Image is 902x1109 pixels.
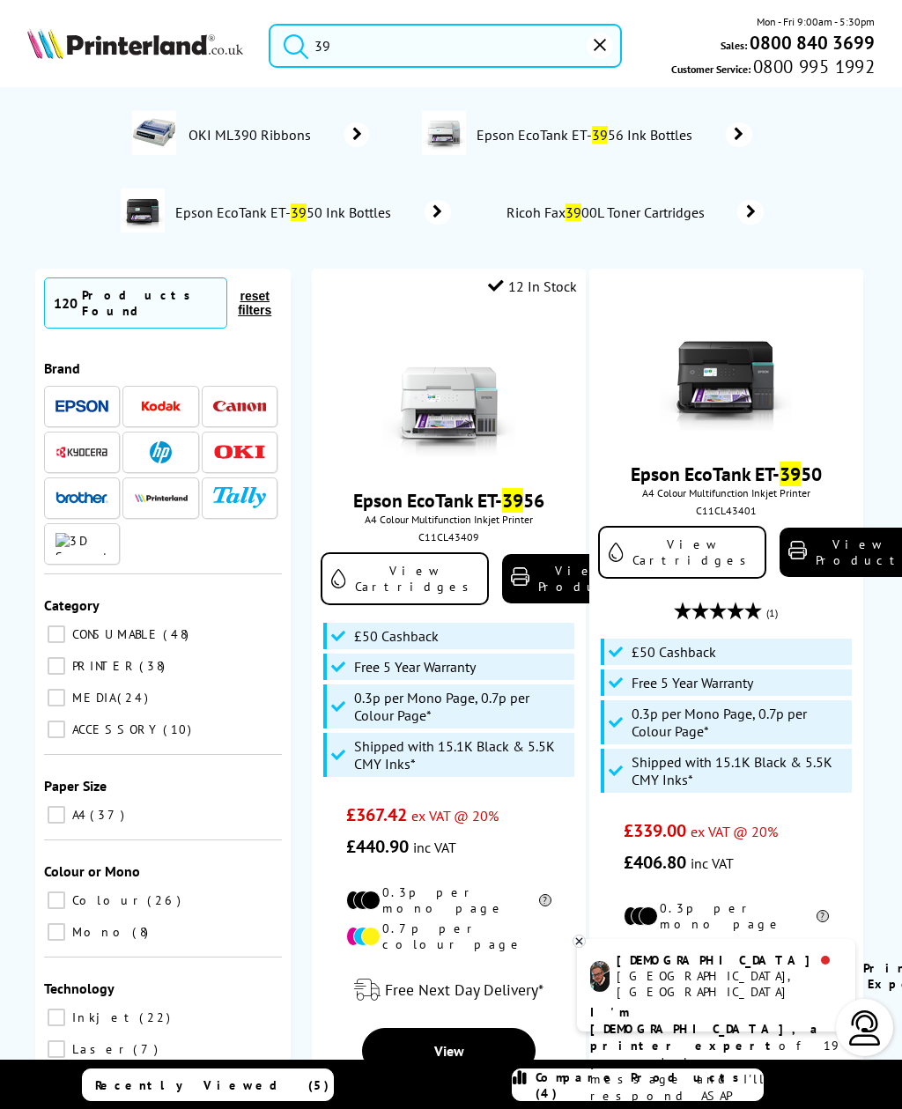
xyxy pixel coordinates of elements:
img: user-headset-light.svg [847,1010,883,1046]
span: Mon - Fri 9:00am - 5:30pm [757,13,875,30]
span: 0.3p per Mono Page, 0.7p per Colour Page* [354,689,570,724]
input: Laser 7 [48,1040,65,1058]
span: View [434,1042,464,1060]
span: 22 [139,1009,174,1025]
span: 7 [133,1041,162,1057]
span: Free Next Day Delivery* [385,980,543,1000]
li: 0.7p per colour page [346,920,551,952]
img: Epson [55,400,108,413]
input: Search product or brand [269,24,622,68]
img: epson-et-3950-front-small.jpg [660,299,792,432]
span: Free 5 Year Warranty [632,674,753,691]
img: Printerland Logo [27,28,243,59]
img: epson-et-3950-deptimage.jpg [121,189,165,233]
li: 0.7p per colour page [624,936,829,968]
input: MEDIA 24 [48,689,65,706]
span: Epson EcoTank ET- 56 Ink Bottles [475,126,699,144]
span: Colour or Mono [44,862,140,880]
span: Shipped with 15.1K Black & 5.5K CMY Inks* [354,737,570,773]
span: 0.3p per Mono Page, 0.7p per Colour Page* [632,705,847,740]
mark: 39 [291,203,307,221]
span: Inkjet [68,1009,137,1025]
img: Brother [55,492,108,504]
a: Compare Products (4) [512,1068,763,1101]
a: Printerland Logo [27,28,243,63]
span: ex VAT @ 20% [691,823,778,840]
div: [GEOGRAPHIC_DATA], [GEOGRAPHIC_DATA] [617,968,841,1000]
span: Ricoh Fax 00L Toner Cartridges [504,203,711,221]
a: 0800 840 3699 [747,34,875,51]
button: reset filters [227,288,282,318]
li: 0.3p per mono page [346,884,551,916]
p: of 19 years! Leave me a message and I'll respond ASAP [590,1004,842,1105]
input: A4 37 [48,806,65,824]
img: Canon [213,401,266,412]
span: Brand [44,359,80,377]
span: £339.00 [624,819,686,842]
img: OKI-ML390-conspage.jpg [132,111,176,155]
mark: 39 [566,203,581,221]
a: OKI ML390 Ribbons [185,111,369,159]
span: Category [44,596,100,614]
span: (1) [766,596,778,630]
span: Recently Viewed (5) [95,1077,329,1093]
input: Inkjet 22 [48,1009,65,1026]
img: chris-livechat.png [590,961,610,992]
a: View [362,1028,536,1074]
span: Compare Products (4) [536,1069,762,1101]
span: inc VAT [413,839,456,856]
li: 0.3p per mono page [624,900,829,932]
span: Laser [68,1041,131,1057]
span: 8 [132,924,152,940]
b: 0800 840 3699 [750,31,875,55]
img: Tally [213,487,266,507]
span: 26 [147,892,185,908]
div: Products Found [82,287,218,319]
span: CONSUMABLE [68,626,161,642]
a: Recently Viewed (5) [82,1068,333,1101]
span: £440.90 [346,835,409,858]
input: ACCESSORY 10 [48,721,65,738]
span: A4 Colour Multifunction Inkjet Printer [598,486,854,499]
span: 37 [90,807,129,823]
span: PRINTER [68,658,137,674]
img: HP [150,441,172,463]
div: C11CL43401 [603,504,850,517]
span: Customer Service: [671,58,875,78]
span: £367.42 [346,803,407,826]
input: PRINTER 38 [48,657,65,675]
span: Technology [44,980,115,997]
span: Sales: [721,37,747,54]
span: 10 [163,721,196,737]
span: Shipped with 15.1K Black & 5.5K CMY Inks* [632,753,847,788]
span: A4 [68,807,88,823]
span: 38 [139,658,169,674]
div: 12 In Stock [488,277,577,295]
img: epson-et-3956-deptimage.jpg [422,111,466,155]
img: OKI [213,445,266,460]
span: Free 5 Year Warranty [354,658,476,676]
a: Epson EcoTank ET-3956 Ink Bottles [475,111,752,159]
span: A4 Colour Multifunction Inkjet Printer [321,513,577,526]
span: inc VAT [691,854,734,872]
mark: 39 [780,462,801,486]
span: £50 Cashback [354,627,439,645]
a: Epson EcoTank ET-3950 Ink Bottles [174,189,451,236]
span: 120 [54,294,78,312]
mark: 39 [592,126,608,144]
span: Epson EcoTank ET- 50 Ink Bottles [174,203,398,221]
span: ACCESSORY [68,721,161,737]
span: 0800 995 1992 [750,58,875,75]
span: 24 [117,690,152,706]
input: CONSUMABLE 48 [48,625,65,643]
span: ex VAT @ 20% [411,807,499,824]
img: Printerland [135,493,188,502]
img: Kodak [135,401,188,411]
div: [DEMOGRAPHIC_DATA] [617,952,841,968]
b: I'm [DEMOGRAPHIC_DATA], a printer expert [590,1004,823,1054]
img: 3D Systems [55,533,108,555]
div: modal_delivery [321,965,577,1015]
div: C11CL43409 [325,530,573,543]
img: epson-et-3956-front-small.jpg [383,326,515,458]
a: View Cartridges [598,526,766,579]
